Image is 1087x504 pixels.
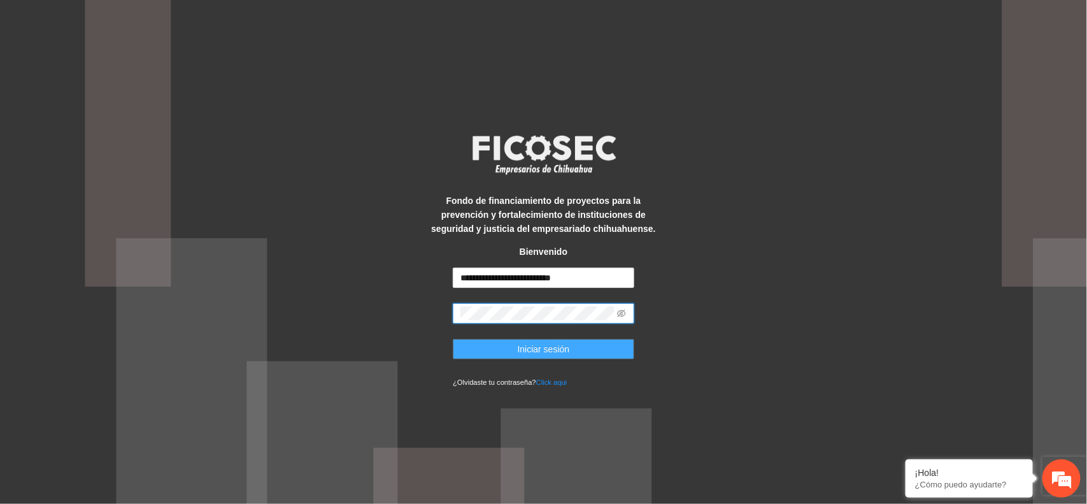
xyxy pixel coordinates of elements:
img: logo [464,131,623,178]
strong: Bienvenido [520,247,567,257]
div: Chatee con nosotros ahora [66,65,214,82]
span: eye-invisible [617,309,626,318]
p: ¿Cómo puedo ayudarte? [915,480,1023,489]
button: Iniciar sesión [453,339,634,359]
span: Estamos en línea. [74,170,176,299]
div: Minimizar ventana de chat en vivo [209,6,239,37]
strong: Fondo de financiamiento de proyectos para la prevención y fortalecimiento de instituciones de seg... [431,196,655,234]
a: Click aqui [536,378,567,386]
div: ¡Hola! [915,468,1023,478]
textarea: Escriba su mensaje y pulse “Intro” [6,348,243,392]
span: Iniciar sesión [518,342,570,356]
small: ¿Olvidaste tu contraseña? [453,378,567,386]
